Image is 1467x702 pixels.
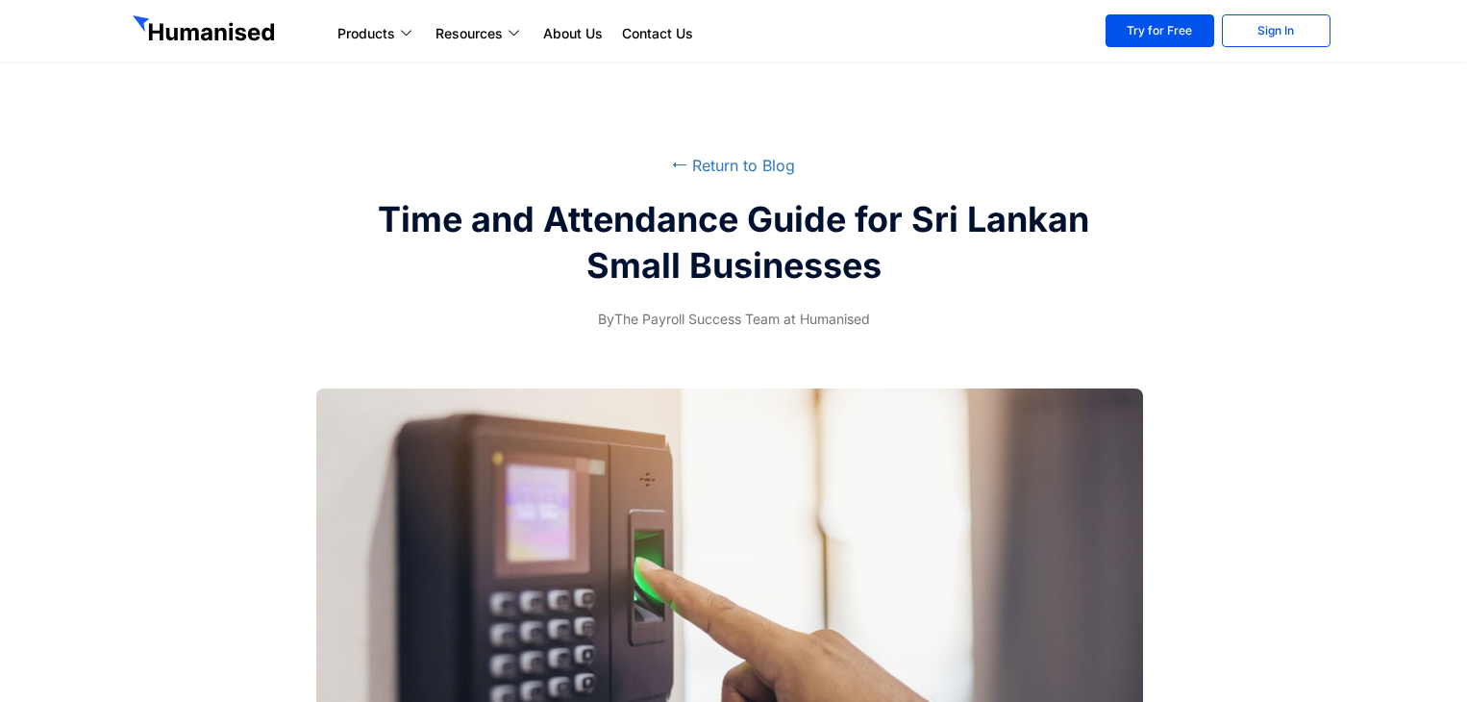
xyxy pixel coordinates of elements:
a: ⭠ Return to Blog [672,156,795,175]
span: The Payroll Success Team at Humanised [598,308,870,331]
img: GetHumanised Logo [133,15,279,46]
a: Sign In [1222,14,1330,47]
a: Products [328,22,426,45]
a: About Us [534,22,612,45]
a: Try for Free [1106,14,1214,47]
a: Contact Us [612,22,703,45]
a: Resources [426,22,534,45]
h2: Time and Attendance Guide for Sri Lankan Small Businesses [373,196,1094,288]
span: By [598,311,614,327]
